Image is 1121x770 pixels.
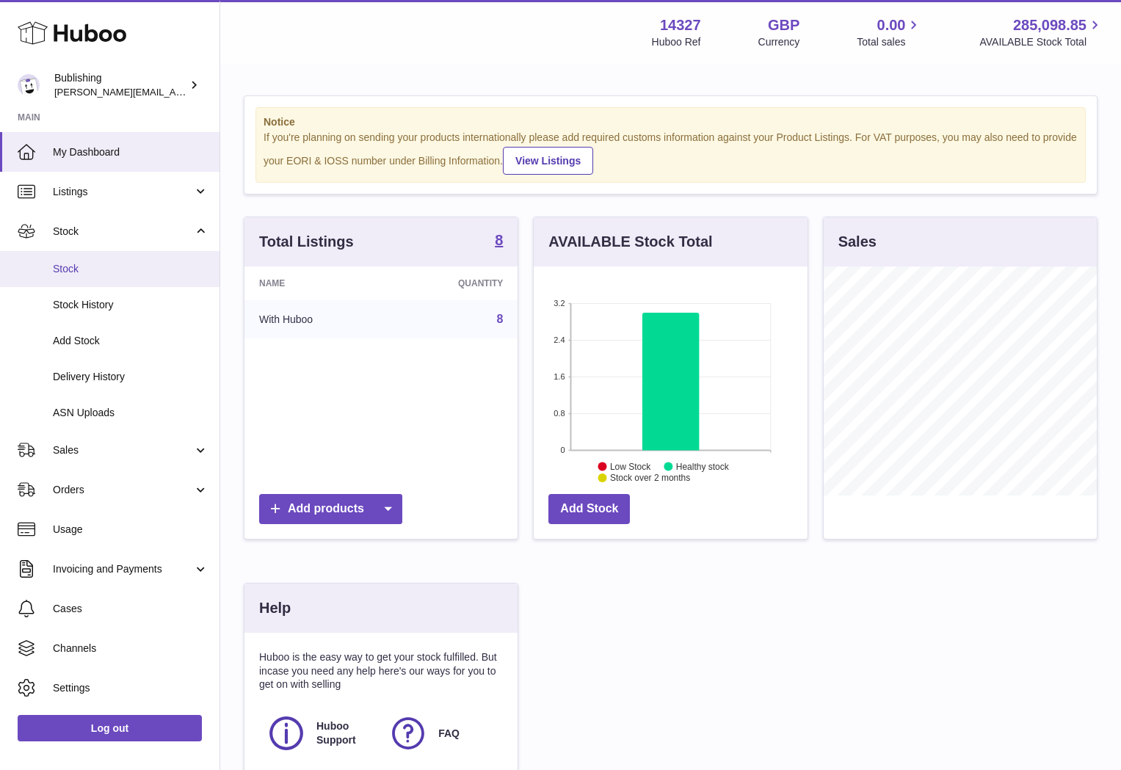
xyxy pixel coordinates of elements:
text: Stock over 2 months [610,473,690,483]
td: With Huboo [244,300,388,338]
a: 8 [496,313,503,325]
a: 8 [495,233,503,250]
span: AVAILABLE Stock Total [979,35,1103,49]
a: 0.00 Total sales [857,15,922,49]
a: FAQ [388,713,496,753]
span: Sales [53,443,193,457]
span: Channels [53,642,208,655]
h3: Help [259,598,291,618]
a: View Listings [503,147,593,175]
span: ASN Uploads [53,406,208,420]
div: Huboo Ref [652,35,701,49]
span: Listings [53,185,193,199]
strong: Notice [264,115,1078,129]
span: Total sales [857,35,922,49]
img: hamza@bublishing.com [18,74,40,96]
h3: Sales [838,232,877,252]
a: Log out [18,715,202,741]
span: Settings [53,681,208,695]
p: Huboo is the easy way to get your stock fulfilled. But incase you need any help here's our ways f... [259,650,503,692]
div: If you're planning on sending your products internationally please add required customs informati... [264,131,1078,175]
a: Huboo Support [266,713,374,753]
text: 1.6 [554,372,565,381]
div: Bublishing [54,71,186,99]
text: Low Stock [610,461,651,471]
span: My Dashboard [53,145,208,159]
span: Huboo Support [316,719,372,747]
span: Stock History [53,298,208,312]
span: FAQ [438,727,460,741]
text: 3.2 [554,299,565,308]
h3: AVAILABLE Stock Total [548,232,712,252]
strong: GBP [768,15,799,35]
span: 0.00 [877,15,906,35]
span: 285,098.85 [1013,15,1086,35]
span: Cases [53,602,208,616]
span: Invoicing and Payments [53,562,193,576]
strong: 8 [495,233,503,247]
text: 0.8 [554,409,565,418]
text: Healthy stock [676,461,730,471]
text: 0 [561,446,565,454]
span: Add Stock [53,334,208,348]
h3: Total Listings [259,232,354,252]
a: 285,098.85 AVAILABLE Stock Total [979,15,1103,49]
th: Name [244,266,388,300]
span: [PERSON_NAME][EMAIL_ADDRESS][DOMAIN_NAME] [54,86,294,98]
strong: 14327 [660,15,701,35]
span: Stock [53,225,193,239]
th: Quantity [388,266,518,300]
span: Stock [53,262,208,276]
div: Currency [758,35,800,49]
span: Delivery History [53,370,208,384]
a: Add products [259,494,402,524]
text: 2.4 [554,335,565,344]
span: Usage [53,523,208,537]
span: Orders [53,483,193,497]
a: Add Stock [548,494,630,524]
